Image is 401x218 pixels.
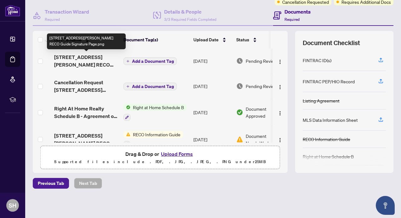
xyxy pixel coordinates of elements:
img: Status Icon [123,131,130,138]
button: Add a Document Tag [123,83,177,90]
td: [DATE] [191,74,234,99]
button: Logo [275,134,285,144]
div: Right at Home Schedule B [303,153,354,160]
img: Logo [278,85,283,90]
div: FINTRAC PEP/HIO Record [303,78,355,85]
th: Status [234,31,287,49]
span: Document Approved [246,105,285,119]
button: Logo [275,81,285,91]
button: Logo [275,56,285,66]
button: Upload Forms [159,150,195,158]
span: SH [9,201,16,210]
span: [STREET_ADDRESS][PERSON_NAME] RECO Guide Signature Page.png [54,132,118,147]
button: Logo [275,107,285,117]
img: Status Icon [123,104,130,111]
td: [DATE] [191,99,234,126]
span: Required [45,17,60,22]
p: Supported files include .PDF, .JPG, .JPEG, .PNG under 25 MB [44,158,276,166]
span: [STREET_ADDRESS][PERSON_NAME] RECO Guide Signature Page.png [54,53,118,68]
span: plus [126,60,129,63]
div: MLS Data Information Sheet [303,116,358,123]
button: Status IconRECO Information Guide [123,131,183,148]
span: Right At Home Realty Schedule B - Agreement of Purchase and Sale.pdf [54,105,118,120]
img: Document Status [236,136,243,143]
span: 3/3 Required Fields Completed [164,17,216,22]
div: RECO Information Guide [303,136,350,143]
td: [DATE] [191,48,234,74]
span: Drag & Drop orUpload FormsSupported files include .PDF, .JPG, .JPEG, .PNG under25MB [41,146,280,169]
img: Document Status [236,83,243,90]
button: Add a Document Tag [123,57,177,65]
h4: Transaction Wizard [45,8,89,15]
span: Pending Review [246,83,277,90]
h4: Documents [284,8,311,15]
span: Document Needs Work [246,133,278,146]
span: Add a Document Tag [132,59,174,63]
img: Document Status [236,57,243,64]
button: Previous Tab [33,178,69,189]
button: Next Tab [74,178,102,189]
span: RECO Information Guide [130,131,183,138]
th: Document Tag(s) [121,31,191,49]
th: (5) File Name [52,31,121,49]
span: Upload Date [193,36,219,43]
span: Add a Document Tag [132,84,174,89]
span: Right at Home Schedule B [130,104,186,111]
img: Logo [278,138,283,143]
button: Open asap [376,196,395,215]
span: Status [236,36,249,43]
span: plus [126,85,129,88]
button: Status IconRight at Home Schedule B [123,104,186,121]
span: Document Checklist [303,38,360,47]
div: FINTRAC ID(s) [303,57,331,64]
img: Logo [278,111,283,116]
img: logo [5,5,20,16]
img: Logo [278,59,283,64]
td: [DATE] [191,126,234,153]
img: Document Status [236,109,243,116]
div: Listing Agreement [303,97,340,104]
div: [STREET_ADDRESS][PERSON_NAME] RECO Guide Signature Page.png [47,33,126,49]
span: Previous Tab [38,178,64,188]
span: Drag & Drop or [125,150,195,158]
span: Cancellation Request [STREET_ADDRESS][PERSON_NAME]pdf [54,79,118,94]
span: Pending Review [246,57,277,64]
th: Upload Date [191,31,234,49]
h4: Details & People [164,8,216,15]
span: Required [284,17,300,22]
